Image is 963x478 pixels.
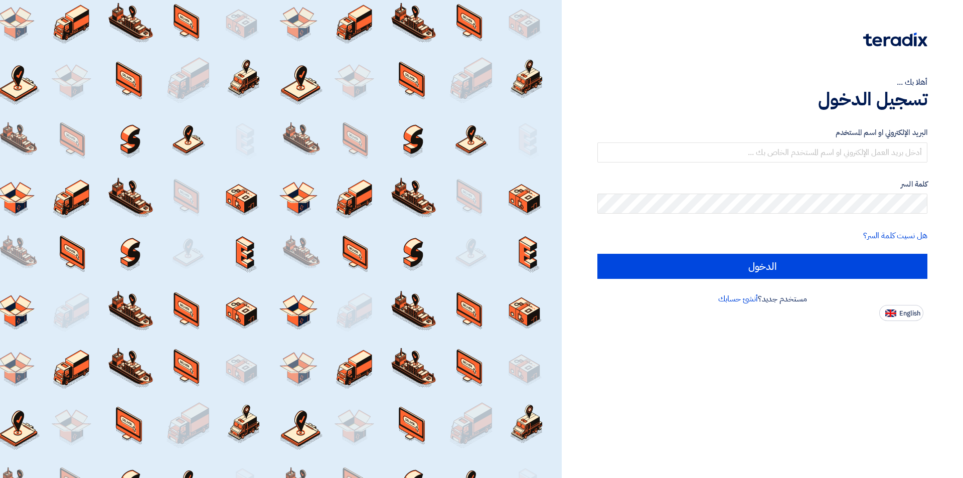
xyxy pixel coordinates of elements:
button: English [879,305,923,321]
img: Teradix logo [863,33,927,47]
span: English [899,310,920,317]
div: مستخدم جديد؟ [597,293,927,305]
input: الدخول [597,254,927,279]
a: أنشئ حسابك [718,293,758,305]
input: أدخل بريد العمل الإلكتروني او اسم المستخدم الخاص بك ... [597,142,927,163]
a: هل نسيت كلمة السر؟ [863,230,927,242]
label: كلمة السر [597,179,927,190]
img: en-US.png [885,309,896,317]
div: أهلا بك ... [597,76,927,88]
label: البريد الإلكتروني او اسم المستخدم [597,127,927,138]
h1: تسجيل الدخول [597,88,927,110]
